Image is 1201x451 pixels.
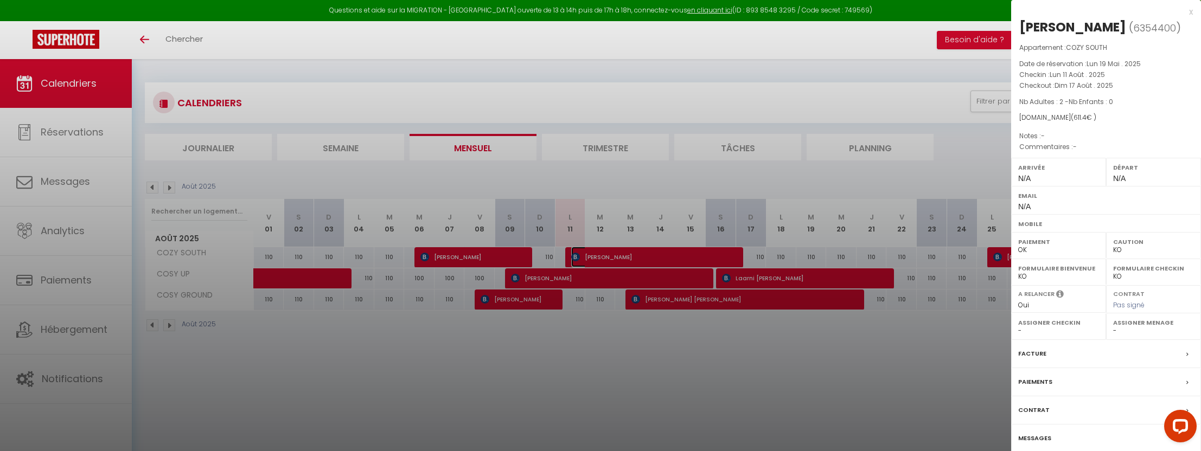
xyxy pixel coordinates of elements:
[1018,162,1099,173] label: Arrivée
[1018,202,1031,211] span: N/A
[1011,5,1193,18] div: x
[1019,141,1193,152] p: Commentaires :
[1071,113,1096,122] span: ( € )
[1133,21,1176,35] span: 6354400
[1069,97,1113,106] span: Nb Enfants : 0
[1019,80,1193,91] p: Checkout :
[1113,162,1194,173] label: Départ
[1018,433,1051,444] label: Messages
[1055,81,1113,90] span: Dim 17 Août . 2025
[1073,142,1077,151] span: -
[1019,97,1113,106] span: Nb Adultes : 2 -
[1050,70,1105,79] span: Lun 11 Août . 2025
[1018,376,1052,388] label: Paiements
[1018,263,1099,274] label: Formulaire Bienvenue
[1019,131,1193,141] p: Notes :
[1129,20,1181,35] span: ( )
[1018,190,1194,201] label: Email
[1066,43,1107,52] span: COZY SOUTH
[1113,300,1145,310] span: Pas signé
[1018,317,1099,328] label: Assigner Checkin
[1113,174,1126,183] span: N/A
[1056,289,1064,301] i: Sélectionner OUI si vous souhaiter envoyer les séquences de messages post-checkout
[1019,42,1193,53] p: Appartement :
[1113,317,1194,328] label: Assigner Menage
[1018,218,1194,229] label: Mobile
[1019,18,1126,36] div: [PERSON_NAME]
[1018,174,1031,183] span: N/A
[1074,113,1087,122] span: 611.4
[1019,59,1193,69] p: Date de réservation :
[1018,348,1046,359] label: Facture
[1155,405,1201,451] iframe: LiveChat chat widget
[1018,289,1055,299] label: A relancer
[1113,236,1194,247] label: Caution
[1019,113,1193,123] div: [DOMAIN_NAME]
[1113,289,1145,297] label: Contrat
[1019,69,1193,80] p: Checkin :
[1018,236,1099,247] label: Paiement
[1018,404,1050,416] label: Contrat
[1113,263,1194,274] label: Formulaire Checkin
[1087,59,1141,68] span: Lun 19 Mai . 2025
[1041,131,1045,140] span: -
